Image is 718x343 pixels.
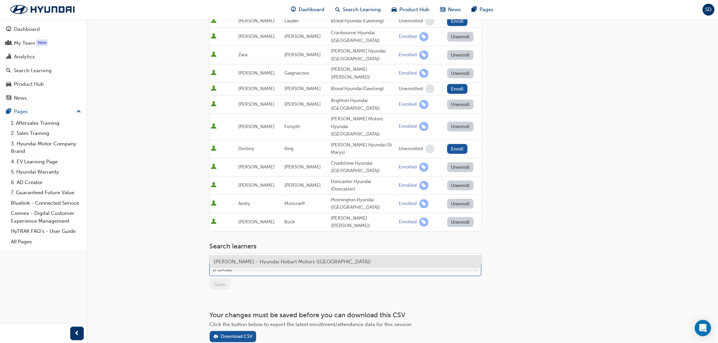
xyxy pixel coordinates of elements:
div: Cranbourne Hyundai ([GEOGRAPHIC_DATA]) [331,29,396,44]
a: 3. Hyundai Motor Company Brand [8,139,84,157]
div: Blood Hyundai (Geelong) [331,17,396,25]
span: [PERSON_NAME] [238,124,275,129]
div: Enrolled [399,101,417,108]
span: download-icon [213,335,218,340]
div: Enrolled [399,164,417,170]
span: Zara [238,52,247,58]
span: Product Hub [399,6,429,14]
span: learningRecordVerb_ENROLL-icon [419,122,429,131]
span: learningRecordVerb_NONE-icon [426,84,435,94]
button: Unenroll [447,162,474,172]
button: Download CSV [210,331,257,342]
button: Enroll [447,84,468,94]
div: Enrolled [399,70,417,77]
span: learningRecordVerb_ENROLL-icon [419,51,429,60]
div: Doncaster Hyundai (Doncaster) [331,178,396,193]
button: Unenroll [447,100,474,109]
span: User is active [211,182,217,189]
button: Enroll [447,16,468,26]
div: Enrolled [399,219,417,225]
span: Lauder [285,18,299,24]
a: 1. Aftersales Training [8,118,84,128]
div: [PERSON_NAME] ([PERSON_NAME]) [331,215,396,230]
button: Unenroll [447,68,474,78]
button: Pages [3,105,84,118]
span: SD [705,6,712,14]
div: Open Intercom Messenger [695,320,711,336]
span: User is active [211,200,217,207]
span: Pages [479,6,493,14]
a: pages-iconPages [466,3,499,17]
span: learningRecordVerb_NONE-icon [426,17,435,26]
div: Dashboard [14,25,40,33]
div: Mornington Hyundai ([GEOGRAPHIC_DATA]) [331,196,396,211]
span: Dashboard [299,6,324,14]
a: Analytics [3,51,84,63]
span: News [448,6,461,14]
button: SD [703,4,715,16]
span: [PERSON_NAME] [285,182,321,188]
span: learningRecordVerb_ENROLL-icon [419,100,429,109]
div: [PERSON_NAME] Hyundai (St Marys) [331,141,396,157]
span: Moncrieff [285,201,305,206]
span: [PERSON_NAME] [238,18,275,24]
a: My Team [3,37,84,49]
button: Unenroll [447,32,474,42]
span: car-icon [392,5,397,14]
span: learningRecordVerb_ENROLL-icon [419,163,429,172]
div: Product Hub [14,80,44,88]
a: News [3,92,84,104]
span: chart-icon [6,54,11,60]
button: Save [210,279,231,290]
span: [PERSON_NAME] - Hyundai Hobart Motors ([GEOGRAPHIC_DATA]) [214,259,371,265]
span: Click the button below to export the latest enrollment/attendance data for this session [210,322,412,328]
span: Buck [285,219,295,225]
div: Chadstone Hyundai ([GEOGRAPHIC_DATA]) [331,160,396,175]
div: Enrolled [399,34,417,40]
span: [PERSON_NAME] [238,164,275,170]
span: search-icon [6,68,11,74]
span: User is active [211,145,217,152]
a: Bluelink - Connected Service [8,198,84,208]
div: Enrolled [399,182,417,189]
span: learningRecordVerb_ENROLL-icon [419,69,429,78]
span: Destiny [238,146,254,152]
span: Amity [238,201,250,206]
div: [PERSON_NAME] Hyundai ([GEOGRAPHIC_DATA]) [331,47,396,63]
button: Enroll [447,144,468,154]
span: people-icon [6,40,11,46]
span: If you cannot find a learner you are expecting to see, please contact your administrator. [210,254,415,260]
span: User is active [211,33,217,40]
button: Unenroll [447,181,474,190]
a: car-iconProduct Hub [386,3,435,17]
a: guage-iconDashboard [285,3,330,17]
span: search-icon [335,5,340,14]
div: Brighton Hyundai ([GEOGRAPHIC_DATA]) [331,97,396,112]
div: Enrolled [399,201,417,207]
a: Connex - Digital Customer Experience Management [8,208,84,226]
button: Unenroll [447,217,474,227]
h3: Your changes must be saved before you can download this CSV [210,311,481,319]
span: [PERSON_NAME] [238,101,275,107]
div: Enrolled [399,52,417,58]
button: DashboardMy TeamAnalyticsSearch LearningProduct HubNews [3,22,84,105]
span: [PERSON_NAME] [238,219,275,225]
span: [PERSON_NAME] [238,182,275,188]
a: search-iconSearch Learning [330,3,386,17]
span: Search Learning [343,6,381,14]
span: User is active [211,164,217,170]
span: User is active [211,101,217,108]
span: [PERSON_NAME] [238,70,275,76]
a: 2. Sales Training [8,128,84,139]
img: Trak [3,2,81,17]
a: 7. Guaranteed Future Value [8,187,84,198]
a: news-iconNews [435,3,466,17]
div: Blood Hyundai (Geelong) [331,85,396,93]
div: Unenrolled [399,146,423,152]
span: User is active [211,52,217,58]
div: [PERSON_NAME] Motors Hyundai ([GEOGRAPHIC_DATA]) [331,115,396,138]
button: Unenroll [447,199,474,209]
span: Giagnacovo [285,70,309,76]
span: up-icon [76,107,81,116]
